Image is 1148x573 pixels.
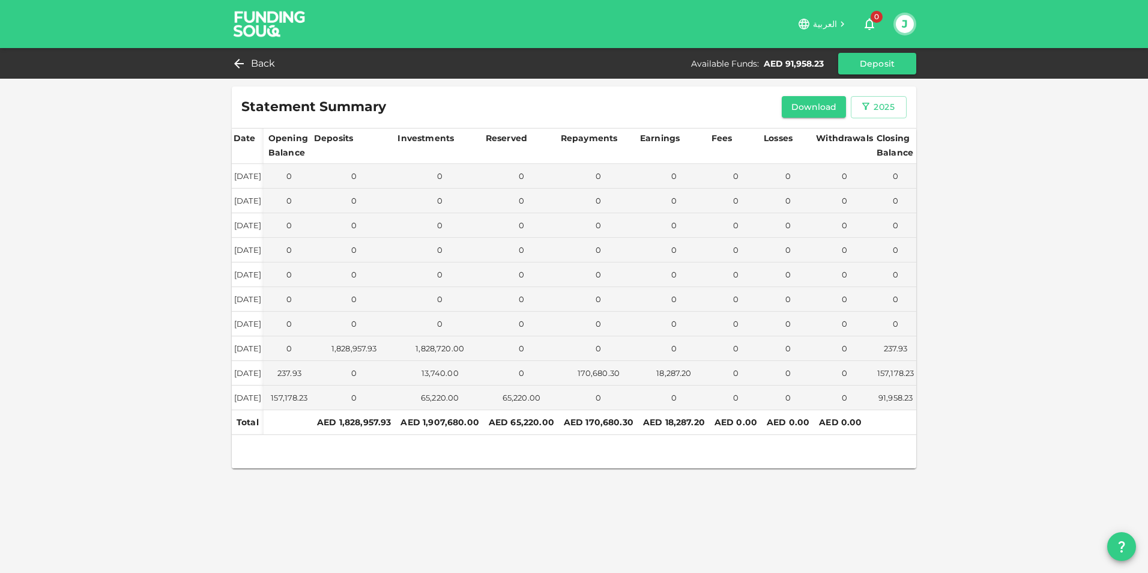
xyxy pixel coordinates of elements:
[561,244,636,256] div: 0
[877,318,914,330] div: 0
[268,131,310,160] div: Opening Balance
[712,171,760,182] div: 0
[817,220,872,231] div: 0
[640,131,680,145] div: Earnings
[714,415,757,429] div: AED 0.00
[838,53,916,74] button: Deposit
[817,392,872,404] div: 0
[767,415,809,429] div: AED 0.00
[561,220,636,231] div: 0
[877,294,914,305] div: 0
[269,343,310,354] div: 0
[232,386,264,410] td: [DATE]
[486,131,527,145] div: Reserved
[712,244,760,256] div: 0
[641,368,707,379] div: 18,287.20
[813,19,837,29] span: العربية
[561,131,618,145] div: Repayments
[877,220,914,231] div: 0
[817,368,872,379] div: 0
[486,171,557,182] div: 0
[269,294,310,305] div: 0
[269,318,310,330] div: 0
[561,318,636,330] div: 0
[486,392,557,404] div: 65,220.00
[641,195,707,207] div: 0
[877,392,914,404] div: 91,958.23
[871,11,883,23] span: 0
[817,318,872,330] div: 0
[641,244,707,256] div: 0
[237,415,259,429] div: Total
[817,294,872,305] div: 0
[851,96,907,118] button: 2025
[486,343,557,354] div: 0
[877,343,914,354] div: 237.93
[315,244,393,256] div: 0
[874,100,895,115] div: 2025
[232,287,264,312] td: [DATE]
[232,189,264,213] td: [DATE]
[232,312,264,336] td: [DATE]
[877,368,914,379] div: 157,178.23
[486,318,557,330] div: 0
[232,262,264,287] td: [DATE]
[314,131,353,145] div: Deposits
[400,415,479,429] div: AED 1,907,680.00
[712,318,760,330] div: 0
[398,244,481,256] div: 0
[764,392,812,404] div: 0
[564,415,633,429] div: AED 170,680.30
[857,12,881,36] button: 0
[641,171,707,182] div: 0
[315,368,393,379] div: 0
[232,238,264,262] td: [DATE]
[764,131,794,145] div: Losses
[691,58,759,70] div: Available Funds :
[1107,532,1136,561] button: question
[641,220,707,231] div: 0
[712,220,760,231] div: 0
[486,368,557,379] div: 0
[641,318,707,330] div: 0
[764,58,824,70] div: AED 91,958.23
[315,269,393,280] div: 0
[397,131,454,145] div: Investments
[486,220,557,231] div: 0
[315,318,393,330] div: 0
[269,392,310,404] div: 157,178.23
[398,294,481,305] div: 0
[269,368,310,379] div: 237.93
[251,55,276,72] span: Back
[712,392,760,404] div: 0
[232,164,264,189] td: [DATE]
[817,244,872,256] div: 0
[561,368,636,379] div: 170,680.30
[398,171,481,182] div: 0
[764,171,812,182] div: 0
[764,343,812,354] div: 0
[712,294,760,305] div: 0
[712,343,760,354] div: 0
[764,269,812,280] div: 0
[315,171,393,182] div: 0
[315,392,393,404] div: 0
[561,343,636,354] div: 0
[269,220,310,231] div: 0
[641,343,707,354] div: 0
[764,195,812,207] div: 0
[641,392,707,404] div: 0
[817,269,872,280] div: 0
[489,415,554,429] div: AED 65,220.00
[877,131,914,160] div: Closing Balance
[232,336,264,361] td: [DATE]
[764,244,812,256] div: 0
[398,195,481,207] div: 0
[641,294,707,305] div: 0
[816,131,873,145] div: Withdrawals
[398,392,481,404] div: 65,220.00
[486,269,557,280] div: 0
[232,361,264,386] td: [DATE]
[817,343,872,354] div: 0
[896,15,914,33] button: J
